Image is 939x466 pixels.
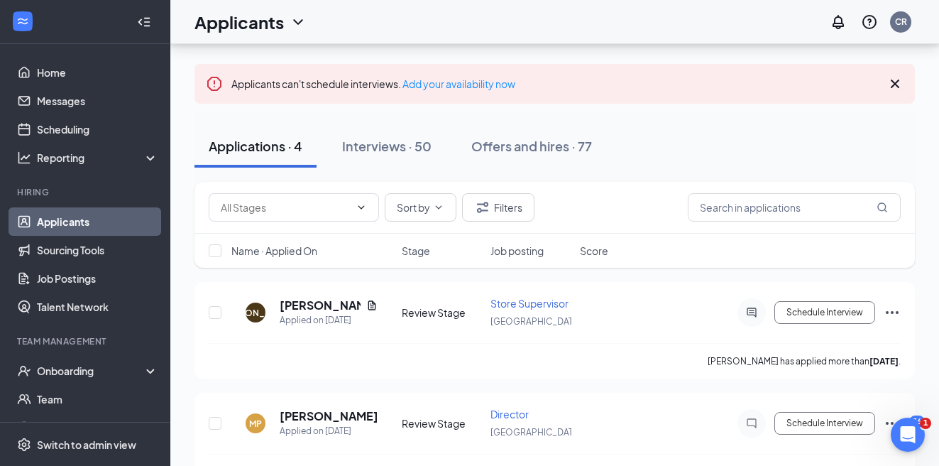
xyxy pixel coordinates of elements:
[490,316,581,327] span: [GEOGRAPHIC_DATA]
[206,75,223,92] svg: Error
[231,244,317,258] span: Name · Applied On
[37,413,158,442] a: DocumentsCrown
[909,416,925,428] div: 36
[16,14,30,28] svg: WorkstreamLogo
[280,424,378,438] div: Applied on [DATE]
[877,202,888,213] svg: MagnifyingGlass
[280,408,378,424] h5: [PERSON_NAME]
[490,297,569,310] span: Store Supervisor
[895,16,907,28] div: CR
[280,298,361,313] h5: [PERSON_NAME]
[249,418,262,430] div: MP
[861,13,878,31] svg: QuestionInfo
[402,305,483,320] div: Review Stage
[774,301,875,324] button: Schedule Interview
[830,13,847,31] svg: Notifications
[708,355,901,367] p: [PERSON_NAME] has applied more than .
[37,293,158,321] a: Talent Network
[17,186,155,198] div: Hiring
[774,412,875,435] button: Schedule Interview
[402,416,483,430] div: Review Stage
[209,137,302,155] div: Applications · 4
[342,137,432,155] div: Interviews · 50
[221,200,350,215] input: All Stages
[869,356,899,367] b: [DATE]
[17,364,31,378] svg: UserCheck
[37,438,136,452] div: Switch to admin view
[17,438,31,452] svg: Settings
[356,202,367,213] svg: ChevronDown
[37,115,158,143] a: Scheduling
[402,77,515,90] a: Add your availability now
[886,75,904,92] svg: Cross
[490,408,529,421] span: Director
[37,264,158,293] a: Job Postings
[884,415,901,432] svg: Ellipses
[37,236,158,264] a: Sourcing Tools
[462,193,534,222] button: Filter Filters
[137,15,151,29] svg: Collapse
[37,207,158,236] a: Applicants
[433,202,444,213] svg: ChevronDown
[290,13,307,31] svg: ChevronDown
[490,427,581,438] span: [GEOGRAPHIC_DATA]
[37,58,158,87] a: Home
[474,199,491,216] svg: Filter
[385,193,456,222] button: Sort byChevronDown
[231,77,515,90] span: Applicants can't schedule interviews.
[884,304,901,321] svg: Ellipses
[194,10,284,34] h1: Applicants
[743,418,760,429] svg: ChatInactive
[688,193,901,222] input: Search in applications
[366,300,378,311] svg: Document
[37,364,146,378] div: Onboarding
[17,335,155,347] div: Team Management
[471,137,592,155] div: Offers and hires · 77
[743,307,760,318] svg: ActiveChat
[891,418,925,452] iframe: Intercom live chat
[219,307,292,319] div: [PERSON_NAME]
[280,313,378,327] div: Applied on [DATE]
[397,202,430,212] span: Sort by
[37,87,158,115] a: Messages
[37,151,159,165] div: Reporting
[37,385,158,413] a: Team
[402,244,430,258] span: Stage
[17,151,31,165] svg: Analysis
[490,244,544,258] span: Job posting
[580,244,608,258] span: Score
[920,418,931,429] span: 1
